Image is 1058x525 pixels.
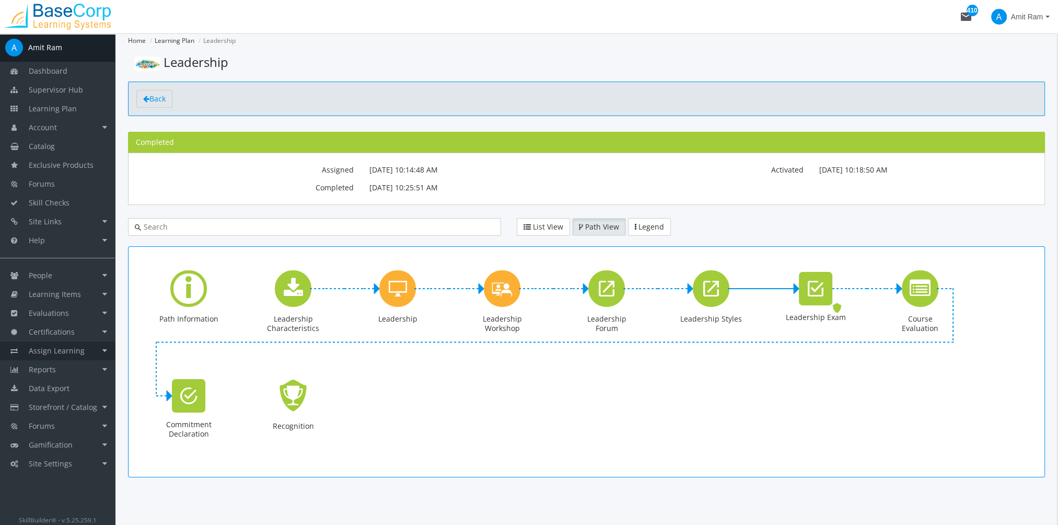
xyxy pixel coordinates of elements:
[29,104,77,113] span: Learning Plan
[136,137,174,147] span: Completed
[128,132,1045,205] section: Learning Path Information
[157,420,220,439] div: Commitment Declaration
[241,255,345,362] div: Leadership Characteristics
[196,33,236,48] li: Leadership
[128,36,146,45] a: Home
[369,179,579,197] p: [DATE] 10:25:51 AM
[29,141,55,151] span: Catalog
[575,314,638,333] div: Leadership Forum
[1011,7,1043,26] span: Amit Ram
[960,10,972,23] mat-icon: mail
[638,222,664,232] span: Legend
[587,161,812,175] label: Activated
[29,289,81,299] span: Learning Items
[29,235,45,245] span: Help
[585,222,619,232] span: Path View
[868,255,972,362] div: Course Evaluation
[29,440,73,450] span: Gamification
[136,90,172,108] a: Back
[262,314,324,333] div: Leadership Characteristics
[136,179,362,193] label: Completed
[29,308,69,318] span: Evaluations
[141,222,494,232] input: Search
[366,314,429,324] div: Leadership
[29,383,69,393] span: Data Export
[155,36,194,45] a: Learning Plan
[554,255,659,362] div: Leadership Forum
[29,421,55,431] span: Forums
[450,255,554,362] div: Leadership Workshop
[29,85,83,95] span: Supervisor Hub
[157,314,220,324] div: Path Information
[128,82,1045,116] section: toolbar
[991,9,1007,25] span: A
[29,66,67,76] span: Dashboard
[889,314,951,333] div: Course Evaluation
[262,421,324,431] div: Recognition
[369,161,579,179] p: [DATE] 10:14:48 AM
[28,42,62,53] div: Amit Ram
[136,161,362,175] label: Assigned
[29,160,94,170] span: Exclusive Products
[128,246,1045,477] div: Learning Path
[29,346,85,356] span: Assign Learning
[5,39,23,56] span: A
[29,402,97,412] span: Storefront / Catalog
[819,161,1029,179] p: [DATE] 10:18:50 AM
[29,198,69,208] span: Skill Checks
[29,216,62,226] span: Site Links
[241,362,345,469] div: Recognition - Completed
[29,364,56,374] span: Reports
[19,516,97,524] small: SkillBuilder® - v.5.25.259.1
[784,313,847,322] div: Leadership Exam
[680,314,742,324] div: Leadership Styles
[29,459,72,469] span: Site Settings
[164,53,228,71] span: Leadership
[533,222,563,232] span: List View
[149,94,166,104] span: Back
[128,33,1045,48] nav: Breadcrumbs
[29,327,75,337] span: Certifications
[29,179,55,189] span: Forums
[29,270,52,280] span: People
[136,255,241,362] div: Path Information
[659,255,763,362] div: Leadership Styles
[763,255,868,362] div: Leadership Exam
[471,314,533,333] div: Leadership Workshop
[345,255,450,362] div: Leadership
[29,122,57,132] span: Account
[136,362,241,469] div: Commitment Declaration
